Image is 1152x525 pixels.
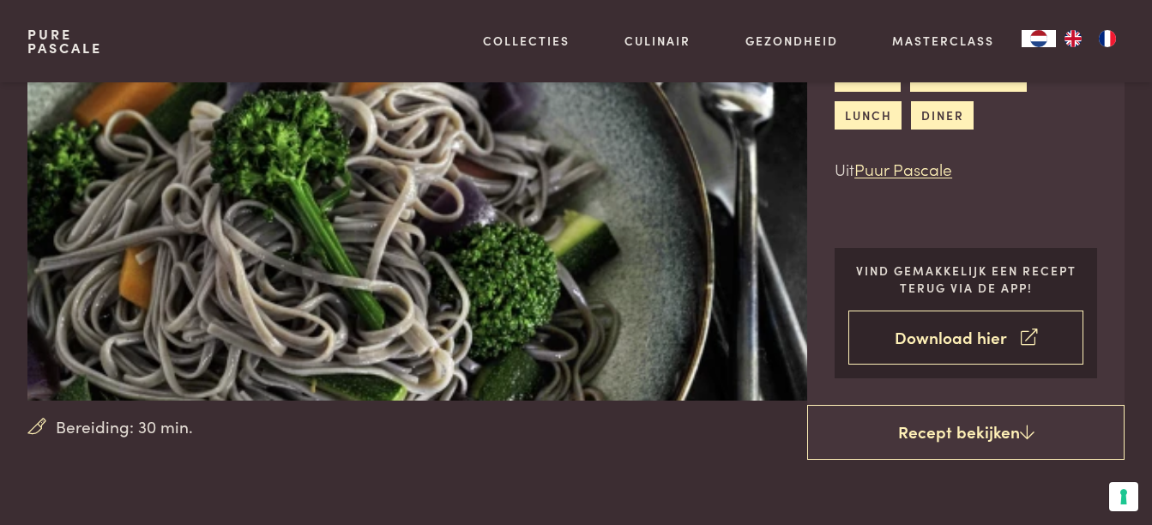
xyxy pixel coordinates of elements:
ul: Language list [1056,30,1125,47]
a: diner [911,101,974,130]
a: EN [1056,30,1090,47]
a: Puur Pascale [854,157,952,180]
a: NL [1022,30,1056,47]
aside: Language selected: Nederlands [1022,30,1125,47]
span: Bereiding: 30 min. [56,414,193,439]
a: Download hier [848,311,1083,365]
a: PurePascale [27,27,102,55]
a: FR [1090,30,1125,47]
a: Gezondheid [745,32,838,50]
p: Uit [835,157,1097,182]
div: Language [1022,30,1056,47]
button: Uw voorkeuren voor toestemming voor trackingtechnologieën [1109,482,1138,511]
p: Vind gemakkelijk een recept terug via de app! [848,262,1083,297]
a: lunch [835,101,902,130]
a: Recept bekijken [807,405,1125,460]
a: Culinair [624,32,691,50]
a: Collecties [483,32,570,50]
a: Masterclass [892,32,994,50]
